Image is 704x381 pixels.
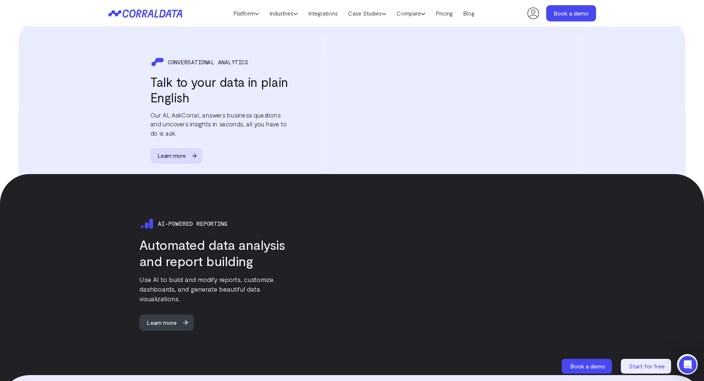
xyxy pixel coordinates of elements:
a: Book a demo [546,5,596,21]
span: Learn more [150,148,193,163]
a: Pricing [431,8,458,19]
iframe: Intercom live chat [679,356,697,374]
a: Integrations [303,8,343,19]
h3: Automated data analysis and report building [139,237,286,269]
p: Our AI, AskCorral, answers business questions and uncovers insights in seconds, all you have to d... [150,110,289,137]
a: Learn more [139,314,200,331]
iframe: Intercom live chat discovery launcher [677,354,698,375]
a: Blog [458,8,480,19]
a: Start for free [621,359,673,374]
a: Compare [391,8,431,19]
span: CONVERSATIONAL ANALYTICS [168,59,248,65]
a: Industries [264,8,303,19]
a: Platform [228,8,264,19]
span: Start for free [629,363,665,370]
a: Learn more [150,148,208,163]
span: Learn more [139,314,184,331]
span: Ai-powered reporting [158,220,227,227]
a: Book a demo [562,359,613,374]
span: Book a demo [570,363,605,370]
h3: Talk to your data in plain English [150,74,289,105]
p: Use AI to build and modify reports, customize dashboards, and generate beautiful data visualizati... [139,275,286,303]
a: Case Studies [343,8,391,19]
